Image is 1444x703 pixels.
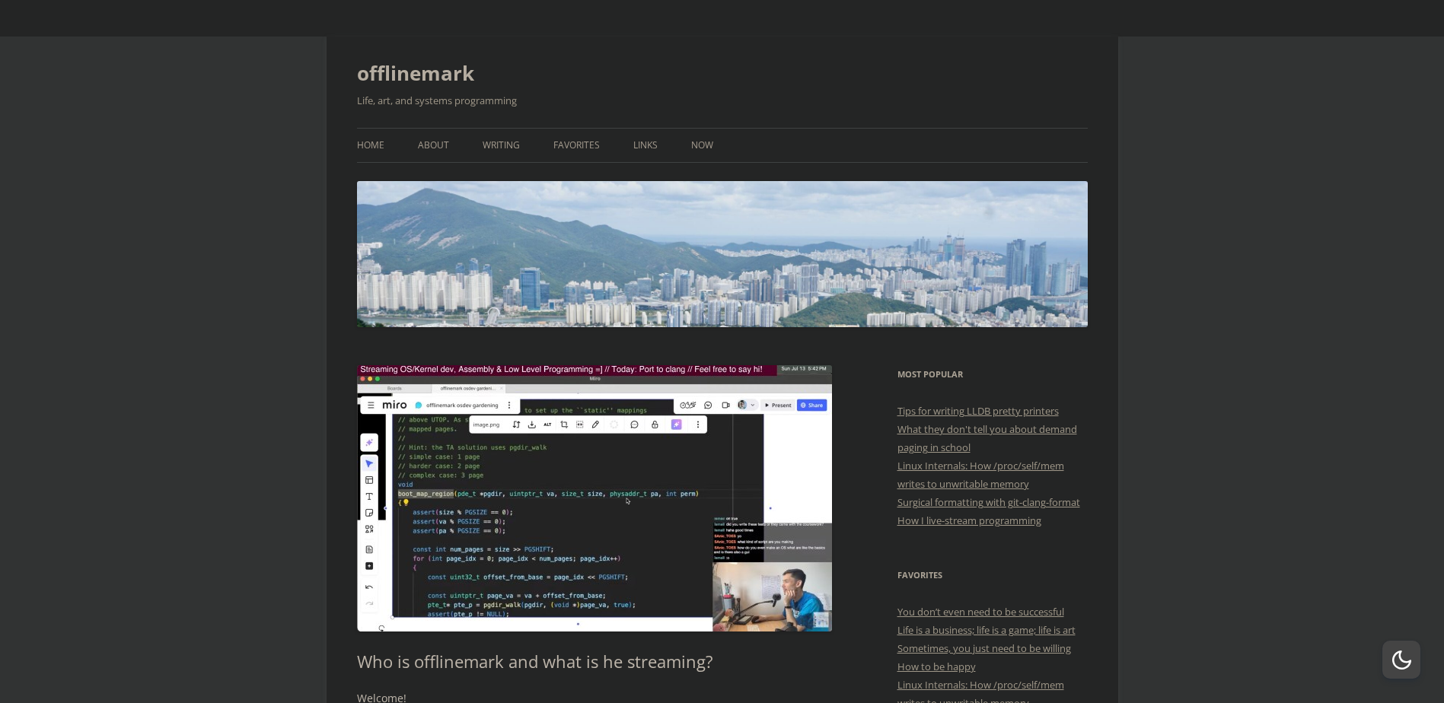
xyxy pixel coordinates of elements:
[357,55,474,91] a: offlinemark
[897,605,1064,619] a: You don’t even need to be successful
[897,566,1088,584] h3: Favorites
[553,129,600,162] a: Favorites
[897,422,1077,454] a: What they don't tell you about demand paging in school
[418,129,449,162] a: About
[357,91,1088,110] h2: Life, art, and systems programming
[897,459,1064,491] a: Linux Internals: How /proc/self/mem writes to unwritable memory
[897,404,1059,418] a: Tips for writing LLDB pretty printers
[483,129,520,162] a: Writing
[633,129,658,162] a: Links
[897,660,976,673] a: How to be happy
[897,623,1076,637] a: Life is a business; life is a game; life is art
[897,365,1088,383] h3: Most Popular
[357,129,384,162] a: Home
[357,651,833,671] h1: Who is offlinemark and what is he streaming?
[897,641,1071,655] a: Sometimes, you just need to be willing
[897,495,1080,509] a: Surgical formatting with git-clang-format
[691,129,713,162] a: Now
[357,181,1088,327] img: offlinemark
[897,514,1041,527] a: How I live-stream programming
